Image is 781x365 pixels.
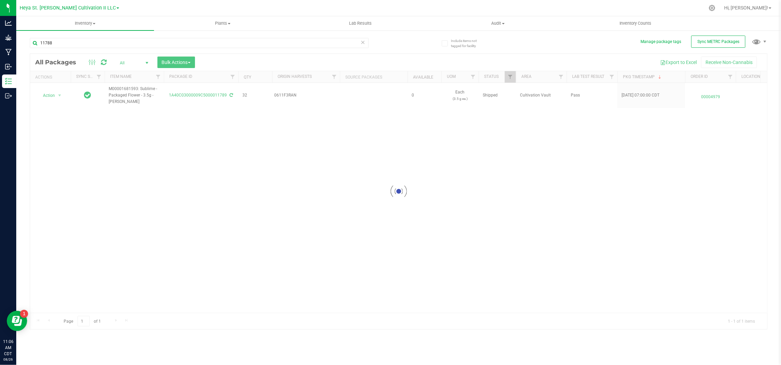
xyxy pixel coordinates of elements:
p: 08/26 [3,357,13,362]
a: Plants [154,16,292,30]
span: Inventory Counts [611,20,661,26]
iframe: Resource center [7,311,27,331]
button: Manage package tags [641,39,681,45]
inline-svg: Analytics [5,20,12,26]
span: Inventory [16,20,154,26]
a: Inventory [16,16,154,30]
a: Audit [429,16,567,30]
span: Heya St. [PERSON_NAME] Cultivation II LLC [20,5,116,11]
button: Sync METRC Packages [691,36,745,48]
span: Sync METRC Packages [697,39,739,44]
span: Lab Results [340,20,381,26]
inline-svg: Grow [5,34,12,41]
a: Lab Results [291,16,429,30]
inline-svg: Outbound [5,92,12,99]
span: Hi, [PERSON_NAME]! [724,5,768,10]
input: Search Package ID, Item Name, SKU, Lot or Part Number... [30,38,369,48]
span: Include items not tagged for facility [451,38,485,48]
inline-svg: Inbound [5,63,12,70]
span: Audit [430,20,567,26]
iframe: Resource center unread badge [20,310,28,318]
a: Inventory Counts [567,16,704,30]
inline-svg: Manufacturing [5,49,12,56]
div: Manage settings [708,5,716,11]
span: Clear [361,38,365,47]
inline-svg: Inventory [5,78,12,85]
p: 11:06 AM CDT [3,339,13,357]
span: Plants [154,20,291,26]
